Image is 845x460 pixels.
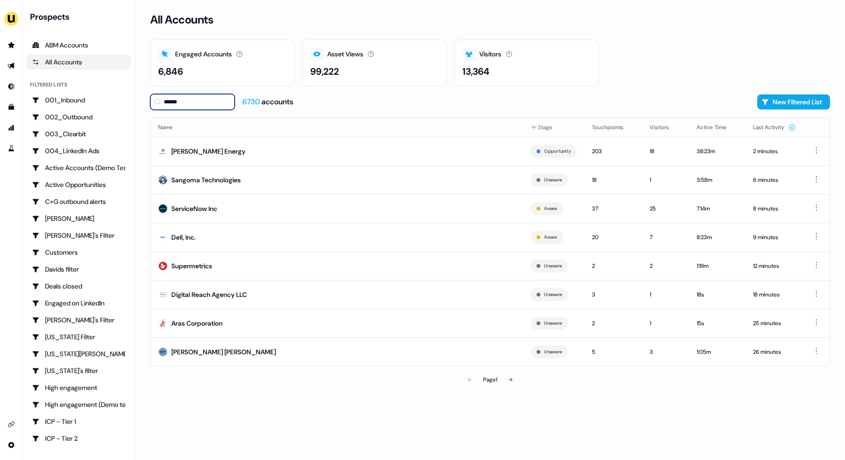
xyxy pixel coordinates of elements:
[26,414,131,429] a: Go to ICP - Tier 1
[544,147,571,156] button: Opportunity
[32,281,125,291] div: Deals closed
[32,417,125,426] div: ICP - Tier 1
[4,417,19,432] a: Go to integrations
[32,298,125,308] div: Engaged on LinkedIn
[26,177,131,192] a: Go to Active Opportunities
[26,262,131,277] a: Go to Davids filter
[753,175,796,185] div: 6 minutes
[171,147,246,156] div: [PERSON_NAME] Energy
[4,120,19,135] a: Go to attribution
[4,141,19,156] a: Go to experiments
[753,119,796,136] button: Last Activity
[32,366,125,375] div: [US_STATE]'s filter
[592,119,635,136] button: Touchpoints
[697,147,738,156] div: 38:23m
[26,363,131,378] a: Go to Georgia's filter
[171,290,247,299] div: Digital Reach Agency LLC
[30,81,67,89] div: Filtered lists
[310,64,339,78] div: 99,222
[32,40,125,50] div: ABM Accounts
[32,146,125,156] div: 004_LinkedIn Ads
[697,175,738,185] div: 3:58m
[32,332,125,342] div: [US_STATE] Filter
[650,175,682,185] div: 1
[757,94,830,109] button: New Filtered List
[26,126,131,141] a: Go to 003_Clearbit
[4,437,19,452] a: Go to integrations
[26,109,131,125] a: Go to 002_Outbound
[175,49,232,59] div: Engaged Accounts
[544,233,557,242] button: Aware
[592,290,635,299] div: 3
[32,265,125,274] div: Davids filter
[32,197,125,206] div: C+G outbound alerts
[150,13,213,27] h3: All Accounts
[592,147,635,156] div: 203
[650,347,682,357] div: 3
[753,204,796,213] div: 8 minutes
[242,97,261,107] span: 6730
[592,175,635,185] div: 18
[171,175,241,185] div: Sangoma Technologies
[171,204,217,213] div: ServiceNow Inc
[697,319,738,328] div: 15s
[32,163,125,172] div: Active Accounts (Demo Test)
[26,211,131,226] a: Go to Charlotte Stone
[32,231,125,240] div: [PERSON_NAME]'s Filter
[26,245,131,260] a: Go to Customers
[650,290,682,299] div: 1
[26,346,131,361] a: Go to Georgia Slack
[530,123,577,132] div: Stage
[32,383,125,392] div: High engagement
[697,290,738,299] div: 18s
[544,204,557,213] button: Aware
[592,319,635,328] div: 2
[171,261,212,271] div: Supermetrics
[544,319,562,327] button: Unaware
[753,290,796,299] div: 18 minutes
[26,431,131,446] a: Go to ICP - Tier 2
[650,261,682,271] div: 2
[544,348,562,356] button: Unaware
[32,180,125,189] div: Active Opportunities
[26,93,131,108] a: Go to 001_Inbound
[753,233,796,242] div: 9 minutes
[242,97,293,107] div: accounts
[26,194,131,209] a: Go to C+G outbound alerts
[26,312,131,327] a: Go to Geneviève's Filter
[32,129,125,139] div: 003_Clearbit
[26,38,131,53] a: ABM Accounts
[697,233,738,242] div: 8:23m
[26,228,131,243] a: Go to Charlotte's Filter
[650,119,680,136] button: Visitors
[544,290,562,299] button: Unaware
[151,118,523,137] th: Name
[32,57,125,67] div: All Accounts
[26,296,131,311] a: Go to Engaged on LinkedIn
[483,375,497,384] div: Page 1
[30,11,131,23] div: Prospects
[650,233,682,242] div: 7
[697,347,738,357] div: 1:05m
[697,204,738,213] div: 7:14m
[26,143,131,158] a: Go to 004_LinkedIn Ads
[4,38,19,53] a: Go to prospects
[32,95,125,105] div: 001_Inbound
[32,400,125,409] div: High engagement (Demo testing)
[697,261,738,271] div: 1:19m
[26,279,131,294] a: Go to Deals closed
[327,49,363,59] div: Asset Views
[650,204,682,213] div: 25
[171,347,276,357] div: [PERSON_NAME] [PERSON_NAME]
[592,261,635,271] div: 2
[650,319,682,328] div: 1
[650,147,682,156] div: 18
[32,315,125,325] div: [PERSON_NAME]'s Filter
[32,112,125,122] div: 002_Outbound
[753,147,796,156] div: 2 minutes
[592,204,635,213] div: 37
[26,55,131,70] a: All accounts
[4,58,19,73] a: Go to outbound experience
[26,160,131,175] a: Go to Active Accounts (Demo Test)
[592,233,635,242] div: 20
